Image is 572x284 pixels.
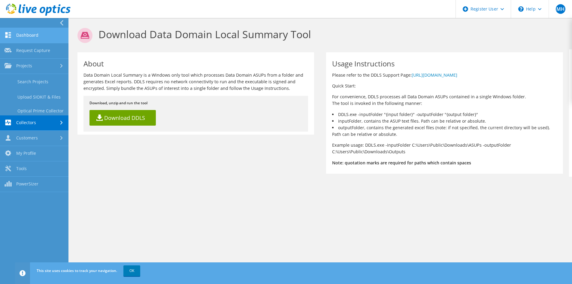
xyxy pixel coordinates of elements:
[332,160,471,166] b: Note: quotation marks are required for paths which contain spaces
[89,110,156,126] a: Download DDLS
[332,93,557,107] p: For convenience, DDLS processes all Data Domain ASUPs contained in a single Windows folder. The t...
[332,60,554,67] h1: Usage Instructions
[332,83,557,89] p: Quick Start:
[332,111,557,118] li: DDLS.exe -inputFolder "{input folder}" -outputFolder "{output folder}"
[332,118,557,124] li: inputFolder, contains the ASUP text files. Path can be relative or absolute.
[123,265,140,276] a: OK
[332,124,557,138] li: outputFolder, contains the generated excel files (note: if not specified, the current directory w...
[83,60,305,67] h1: About
[37,268,117,273] span: This site uses cookies to track your navigation.
[77,28,560,43] h1: Download Data Domain Local Summary Tool
[556,4,565,14] span: MH
[89,100,302,106] p: Download, unzip and run the tool
[332,72,557,78] p: Please refer to the DDLS Support Page:
[518,6,524,12] svg: \n
[83,72,308,92] p: Data Domain Local Summary is a Windows only tool which processes Data Domain ASUPs from a folder ...
[332,142,557,155] p: Example usage: DDLS.exe -inputFolder C:\Users\Public\Downloads\ASUPs -outputFolder C:\Users\Publi...
[412,72,457,78] a: [URL][DOMAIN_NAME]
